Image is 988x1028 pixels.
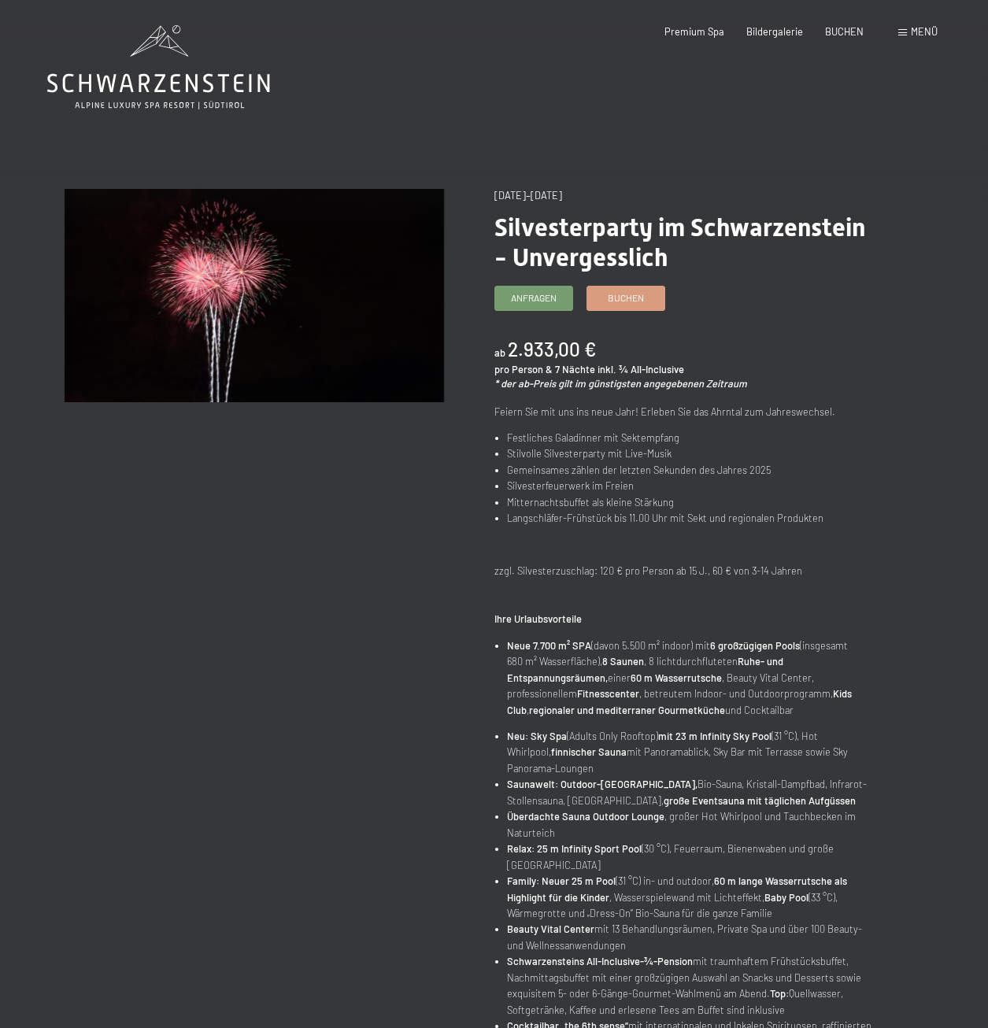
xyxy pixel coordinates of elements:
strong: finnischer Sauna [551,745,627,758]
strong: Kids Club [507,687,852,716]
a: BUCHEN [825,25,864,38]
span: 7 Nächte [555,363,595,375]
span: Anfragen [511,291,557,305]
strong: Ihre Urlaubsvorteile [494,612,582,625]
strong: große Eventsauna mit täglichen Aufgüssen [664,794,856,807]
strong: Neu: Sky Spa [507,730,567,742]
li: (Adults Only Rooftop) (31 °C), Hot Whirlpool, mit Panoramablick, Sky Bar mit Terrasse sowie Sky P... [507,728,873,776]
li: (31 °C) in- und outdoor, , Wasserspielewand mit Lichteffekt, (33 °C), Wärmegrotte und „Dress-On“ ... [507,873,873,921]
em: * der ab-Preis gilt im günstigsten angegebenen Zeitraum [494,377,747,390]
strong: Überdachte Sauna Outdoor Lounge [507,810,664,823]
span: Buchen [608,291,644,305]
li: mit traumhaftem Frühstücksbuffet, Nachmittagsbuffet mit einer großzügigen Auswahl an Snacks und D... [507,953,873,1018]
strong: Beauty Vital Center [507,923,594,935]
strong: Relax: 25 m Infinity Sport Pool [507,842,642,855]
strong: 60 m lange Wasserrutsche als Highlight für die Kinder [507,875,847,903]
a: Buchen [587,287,664,310]
strong: Saunawelt: Outdoor-[GEOGRAPHIC_DATA], [507,778,698,790]
li: (30 °C), Feuerraum, Bienenwaben und große [GEOGRAPHIC_DATA] [507,841,873,873]
li: Festliches Galadinner mit Sektempfang [507,430,873,446]
strong: Fitnesscenter [577,687,639,700]
span: Silvesterparty im Schwarzenstein - Unvergesslich [494,213,865,272]
span: ab [494,346,505,359]
strong: 60 m Wasserrutsche [631,671,722,684]
span: inkl. ¾ All-Inclusive [598,363,684,375]
strong: 8 Saunen [602,655,644,667]
li: Langschläfer-Frühstück bis 11.00 Uhr mit Sekt und regionalen Produkten [507,510,873,526]
img: Silvesterparty im Schwarzenstein - Unvergesslich [65,189,444,402]
strong: 6 großzügigen Pools [710,639,800,652]
a: Premium Spa [664,25,724,38]
li: Silvesterfeuerwerk im Freien [507,478,873,494]
strong: regionaler und mediterraner Gourmetküche [529,704,725,716]
li: Mitternachtsbuffet als kleine Stärkung [507,494,873,510]
span: Menü [911,25,938,38]
a: Anfragen [495,287,572,310]
li: Stilvolle Silvesterparty mit Live-Musik [507,446,873,461]
strong: mit 23 m Infinity Sky Pool [658,730,772,742]
strong: Family: Neuer 25 m Pool [507,875,616,887]
span: pro Person & [494,363,553,375]
a: Bildergalerie [746,25,803,38]
span: [DATE]–[DATE] [494,189,562,202]
strong: Schwarzensteins All-Inclusive-¾-Pension [507,955,693,967]
li: mit 13 Behandlungsräumen, Private Spa und über 100 Beauty- und Wellnessanwendungen [507,921,873,953]
p: Feiern Sie mit uns ins neue Jahr! Erleben Sie das Ahrntal zum Jahreswechsel. [494,404,874,420]
strong: Neue 7.700 m² SPA [507,639,591,652]
li: , großer Hot Whirlpool und Tauchbecken im Naturteich [507,808,873,841]
strong: Top: [770,987,789,1000]
p: zzgl. Silvesterzuschlag: 120 € pro Person ab 15 J., 60 € von 3-14 Jahren [494,563,874,579]
strong: Ruhe- und Entspannungsräumen, [507,655,783,683]
li: (davon 5.500 m² indoor) mit (insgesamt 680 m² Wasserfläche), , 8 lichtdurchfluteten einer , Beaut... [507,638,873,718]
strong: Baby Pool [764,891,809,904]
li: Bio-Sauna, Kristall-Dampfbad, Infrarot-Stollensauna, [GEOGRAPHIC_DATA], [507,776,873,808]
li: Gemeinsames zählen der letzten Sekunden des Jahres 2025 [507,462,873,478]
b: 2.933,00 € [508,338,596,361]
